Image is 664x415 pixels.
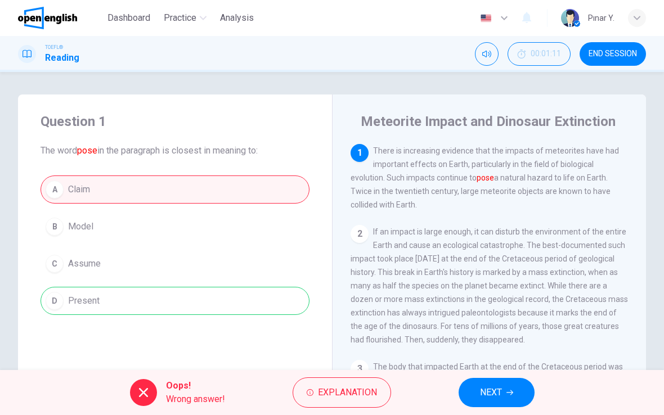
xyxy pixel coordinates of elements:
button: Practice [159,8,211,28]
span: There is increasing evidence that the impacts of meteorites have had important effects on Earth, ... [351,146,619,209]
button: Dashboard [103,8,155,28]
div: Mute [475,42,499,66]
div: Pınar Y. [588,11,614,25]
a: OpenEnglish logo [18,7,103,29]
div: 1 [351,144,369,162]
button: Analysis [216,8,258,28]
img: en [479,14,493,22]
font: pose [477,173,494,182]
div: Hide [508,42,571,66]
h4: Meteorite Impact and Dinosaur Extinction [361,112,616,130]
img: Profile picture [561,9,579,27]
span: END SESSION [589,49,637,58]
span: Analysis [220,11,254,25]
h4: Question 1 [41,112,309,130]
span: Practice [164,11,196,25]
h1: Reading [45,51,79,65]
span: TOEFL® [45,43,63,51]
span: Wrong answer! [166,393,225,406]
font: pose [77,145,97,156]
div: 3 [351,360,369,378]
div: 2 [351,225,369,243]
span: 00:01:11 [531,49,561,58]
span: If an impact is large enough, it can disturb the environment of the entire Earth and cause an eco... [351,227,628,344]
button: Explanation [293,377,391,408]
button: NEXT [459,378,535,407]
span: Dashboard [107,11,150,25]
img: OpenEnglish logo [18,7,77,29]
button: END SESSION [580,42,646,66]
span: NEXT [480,385,502,400]
span: Explanation [318,385,377,400]
span: The word in the paragraph is closest in meaning to: [41,144,309,157]
span: Oops! [166,379,225,393]
button: 00:01:11 [508,42,571,66]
